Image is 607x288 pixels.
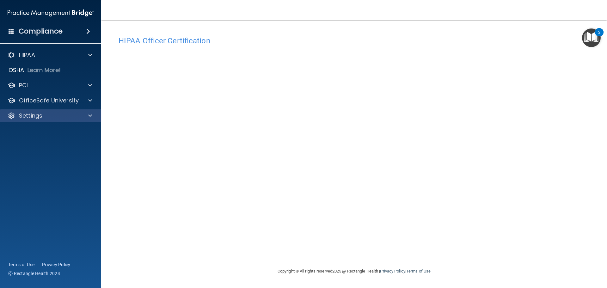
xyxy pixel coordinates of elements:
h4: HIPAA Officer Certification [119,37,590,45]
p: HIPAA [19,51,35,59]
a: PCI [8,82,92,89]
img: PMB logo [8,7,94,19]
p: Settings [19,112,42,119]
p: Learn More! [28,66,61,74]
a: Privacy Policy [42,261,71,268]
p: PCI [19,82,28,89]
a: Settings [8,112,92,119]
div: Copyright © All rights reserved 2025 @ Rectangle Health | | [239,261,469,281]
p: OfficeSafe University [19,97,79,104]
iframe: Drift Widget Chat Controller [498,243,599,268]
a: Privacy Policy [380,269,405,273]
p: OSHA [9,66,24,74]
a: Terms of Use [406,269,431,273]
button: Open Resource Center, 2 new notifications [582,28,601,47]
a: OfficeSafe University [8,97,92,104]
span: Ⓒ Rectangle Health 2024 [8,270,60,277]
div: 2 [598,32,600,40]
a: Terms of Use [8,261,34,268]
a: HIPAA [8,51,92,59]
iframe: hipaa-training [119,48,590,254]
h4: Compliance [19,27,63,36]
